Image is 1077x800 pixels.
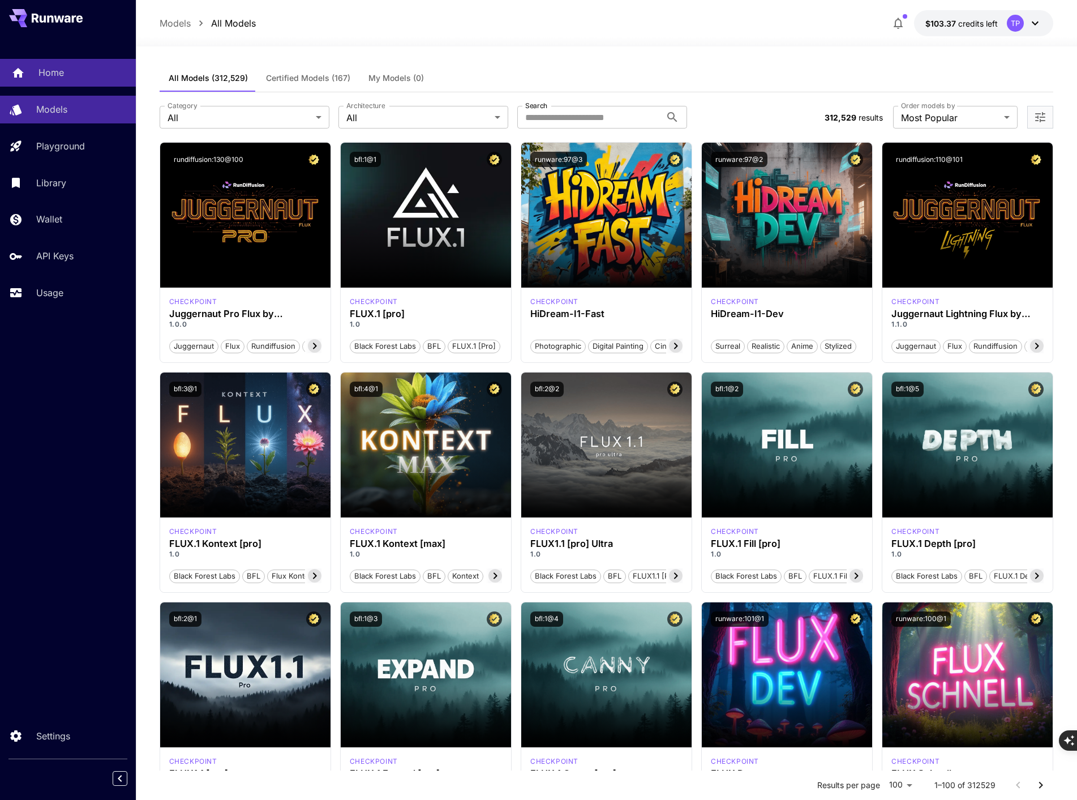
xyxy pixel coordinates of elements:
[848,382,863,397] button: Certified Model – Vetted for best performance and includes a commercial license.
[169,549,321,559] p: 1.0
[350,756,398,767] div: fluxpro
[1007,15,1024,32] div: TP
[588,339,648,353] button: Digital Painting
[651,341,693,352] span: Cinematic
[891,527,939,537] div: fluxpro
[221,341,244,352] span: flux
[958,19,998,28] span: credits left
[711,297,759,307] p: checkpoint
[711,309,863,319] h3: HiDream-I1-Dev
[885,777,916,793] div: 100
[711,382,743,397] button: bfl:1@2
[1024,339,1059,353] button: schnell
[925,18,998,29] div: $103.36581
[531,571,600,582] span: Black Forest Labs
[525,101,547,110] label: Search
[36,212,62,226] p: Wallet
[36,176,66,190] p: Library
[989,568,1065,583] button: FLUX.1 Depth [pro]
[160,16,191,30] p: Models
[268,571,319,582] span: Flux Kontext
[160,16,256,30] nav: breadcrumb
[350,309,502,319] h3: FLUX.1 [pro]
[892,341,940,352] span: juggernaut
[169,538,321,549] h3: FLUX.1 Kontext [pro]
[38,66,64,79] p: Home
[448,568,483,583] button: Kontext
[169,297,217,307] div: FLUX.1 D
[711,756,759,767] p: checkpoint
[423,339,445,353] button: BFL
[530,297,578,307] div: HiDream Fast
[711,297,759,307] div: HiDream Dev
[859,113,883,122] span: results
[169,611,201,627] button: bfl:2@1
[891,768,1044,779] div: FLUX Schnell
[350,382,383,397] button: bfl:4@1
[891,568,962,583] button: Black Forest Labs
[901,111,999,125] span: Most Popular
[1028,611,1044,627] button: Certified Model – Vetted for best performance and includes a commercial license.
[934,780,996,791] p: 1–100 of 312529
[350,549,502,559] p: 1.0
[711,527,759,537] p: checkpoint
[169,527,217,537] div: FLUX.1 Kontext [pro]
[848,611,863,627] button: Certified Model – Vetted for best performance and includes a commercial license.
[969,341,1022,352] span: rundiffusion
[346,101,385,110] label: Architecture
[169,297,217,307] p: checkpoint
[711,339,745,353] button: Surreal
[211,16,256,30] p: All Models
[530,527,578,537] div: fluxultra
[891,538,1044,549] div: FLUX.1 Depth [pro]
[242,568,265,583] button: BFL
[169,309,321,319] h3: Juggernaut Pro Flux by RunDiffusion
[530,309,683,319] h3: HiDream-I1-Fast
[423,568,445,583] button: BFL
[943,339,967,353] button: flux
[667,152,683,167] button: Certified Model – Vetted for best performance and includes a commercial license.
[350,297,398,307] div: fluxpro
[306,382,321,397] button: Certified Model – Vetted for best performance and includes a commercial license.
[350,341,420,352] span: Black Forest Labs
[36,102,67,116] p: Models
[1025,341,1058,352] span: schnell
[965,571,986,582] span: BFL
[848,152,863,167] button: Certified Model – Vetted for best performance and includes a commercial license.
[423,571,445,582] span: BFL
[169,568,240,583] button: Black Forest Labs
[925,19,958,28] span: $103.37
[711,768,863,779] div: FLUX Dev
[448,339,500,353] button: FLUX.1 [pro]
[530,768,683,779] h3: FLUX.1 Canny [pro]
[1033,110,1047,125] button: Open more filters
[589,341,647,352] span: Digital Painting
[787,341,817,352] span: Anime
[784,568,806,583] button: BFL
[170,341,218,352] span: juggernaut
[350,571,420,582] span: Black Forest Labs
[530,756,578,767] div: fluxpro
[169,319,321,330] p: 1.0.0
[711,571,781,582] span: Black Forest Labs
[350,527,398,537] p: checkpoint
[169,152,248,167] button: rundiffusion:130@100
[530,538,683,549] div: FLUX1.1 [pro] Ultra
[809,571,873,582] span: FLUX.1 Fill [pro]
[530,568,601,583] button: Black Forest Labs
[914,10,1053,36] button: $103.36581TP
[487,611,502,627] button: Certified Model – Vetted for best performance and includes a commercial license.
[629,571,702,582] span: FLUX1.1 [pro] Ultra
[711,341,744,352] span: Surreal
[247,341,299,352] span: rundiffusion
[302,339,323,353] button: pro
[711,611,769,627] button: runware:101@1
[169,768,321,779] h3: FLUX1.1 [pro]
[530,756,578,767] p: checkpoint
[891,339,941,353] button: juggernaut
[368,73,424,83] span: My Models (0)
[350,611,382,627] button: bfl:1@3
